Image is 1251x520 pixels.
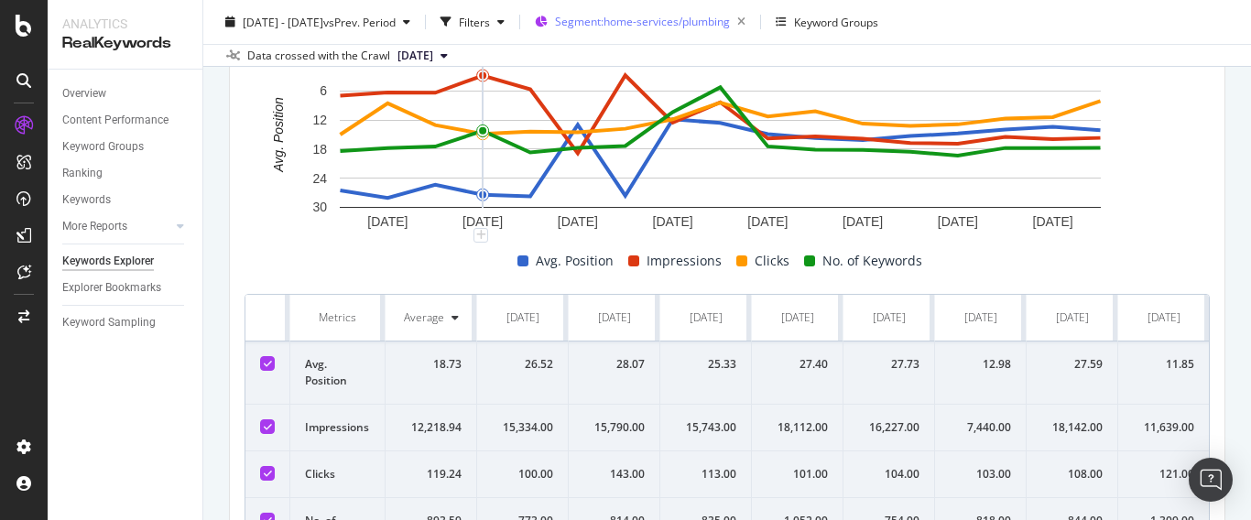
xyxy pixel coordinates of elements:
div: Open Intercom Messenger [1189,458,1233,502]
div: 16,227.00 [858,419,919,436]
text: 6 [320,83,327,98]
div: [DATE] [690,309,723,326]
div: 26.52 [492,356,553,373]
div: Ranking [62,164,103,183]
a: Explorer Bookmarks [62,278,190,298]
div: Content Performance [62,111,169,130]
button: [DATE] - [DATE]vsPrev. Period [218,7,418,37]
svg: A chart. [245,52,1196,235]
div: Overview [62,84,106,103]
div: Analytics [62,15,188,33]
span: vs Prev. Period [323,14,396,29]
div: [DATE] [1148,309,1180,326]
div: 100.00 [492,466,553,482]
text: 0 [320,55,327,70]
text: Avg. Position [271,97,286,173]
div: Keywords [62,190,111,210]
text: [DATE] [843,214,883,229]
div: 7,440.00 [950,419,1011,436]
span: 2025 Aug. 4th [397,48,433,64]
a: Overview [62,84,190,103]
div: 12,218.94 [400,419,462,436]
div: 15,334.00 [492,419,553,436]
div: [DATE] [598,309,631,326]
div: 143.00 [583,466,645,482]
td: Avg. Position [290,341,386,405]
span: [DATE] - [DATE] [243,14,323,29]
td: Clicks [290,451,386,498]
div: [DATE] [781,309,814,326]
text: [DATE] [653,214,693,229]
div: 12.98 [950,356,1011,373]
div: Keyword Sampling [62,313,156,332]
div: 119.24 [400,466,462,482]
div: 25.33 [675,356,736,373]
span: No. of Keywords [822,250,922,272]
button: [DATE] [390,45,455,67]
div: 11.85 [1133,356,1194,373]
span: Impressions [647,250,722,272]
div: [DATE] [1056,309,1089,326]
div: Metrics [305,309,370,326]
text: [DATE] [462,214,503,229]
div: 15,743.00 [675,419,736,436]
div: 101.00 [767,466,828,482]
div: 121.00 [1133,466,1194,482]
div: 113.00 [675,466,736,482]
div: Keyword Groups [62,137,144,157]
a: Keyword Sampling [62,313,190,332]
div: 18.73 [400,356,462,373]
div: plus [473,228,488,243]
div: [DATE] [964,309,997,326]
a: Keywords Explorer [62,252,190,271]
div: Keyword Groups [794,14,878,29]
text: [DATE] [367,214,408,229]
div: 108.00 [1041,466,1103,482]
button: Keyword Groups [768,7,886,37]
div: Filters [459,14,490,29]
td: Impressions [290,405,386,451]
div: 18,142.00 [1041,419,1103,436]
a: Content Performance [62,111,190,130]
div: Explorer Bookmarks [62,278,161,298]
text: 30 [312,200,327,215]
a: Ranking [62,164,190,183]
a: Keyword Groups [62,137,190,157]
span: Clicks [755,250,789,272]
text: [DATE] [747,214,788,229]
a: More Reports [62,217,171,236]
text: [DATE] [558,214,598,229]
div: [DATE] [873,309,906,326]
div: 11,639.00 [1133,419,1194,436]
span: Segment: home-services/plumbing [555,14,730,29]
span: Avg. Position [536,250,614,272]
div: RealKeywords [62,33,188,54]
text: 24 [312,171,327,186]
div: 18,112.00 [767,419,828,436]
text: [DATE] [938,214,978,229]
text: 12 [312,113,327,127]
div: 28.07 [583,356,645,373]
text: 18 [312,142,327,157]
div: 15,790.00 [583,419,645,436]
text: [DATE] [1033,214,1073,229]
a: Keywords [62,190,190,210]
div: Keywords Explorer [62,252,154,271]
div: More Reports [62,217,127,236]
div: 27.59 [1041,356,1103,373]
div: 104.00 [858,466,919,482]
button: Segment:home-services/plumbing [528,7,753,37]
div: 27.40 [767,356,828,373]
button: Filters [433,7,512,37]
div: 103.00 [950,466,1011,482]
div: 27.73 [858,356,919,373]
div: Data crossed with the Crawl [247,48,390,64]
div: Average [404,309,444,326]
div: [DATE] [506,309,539,326]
